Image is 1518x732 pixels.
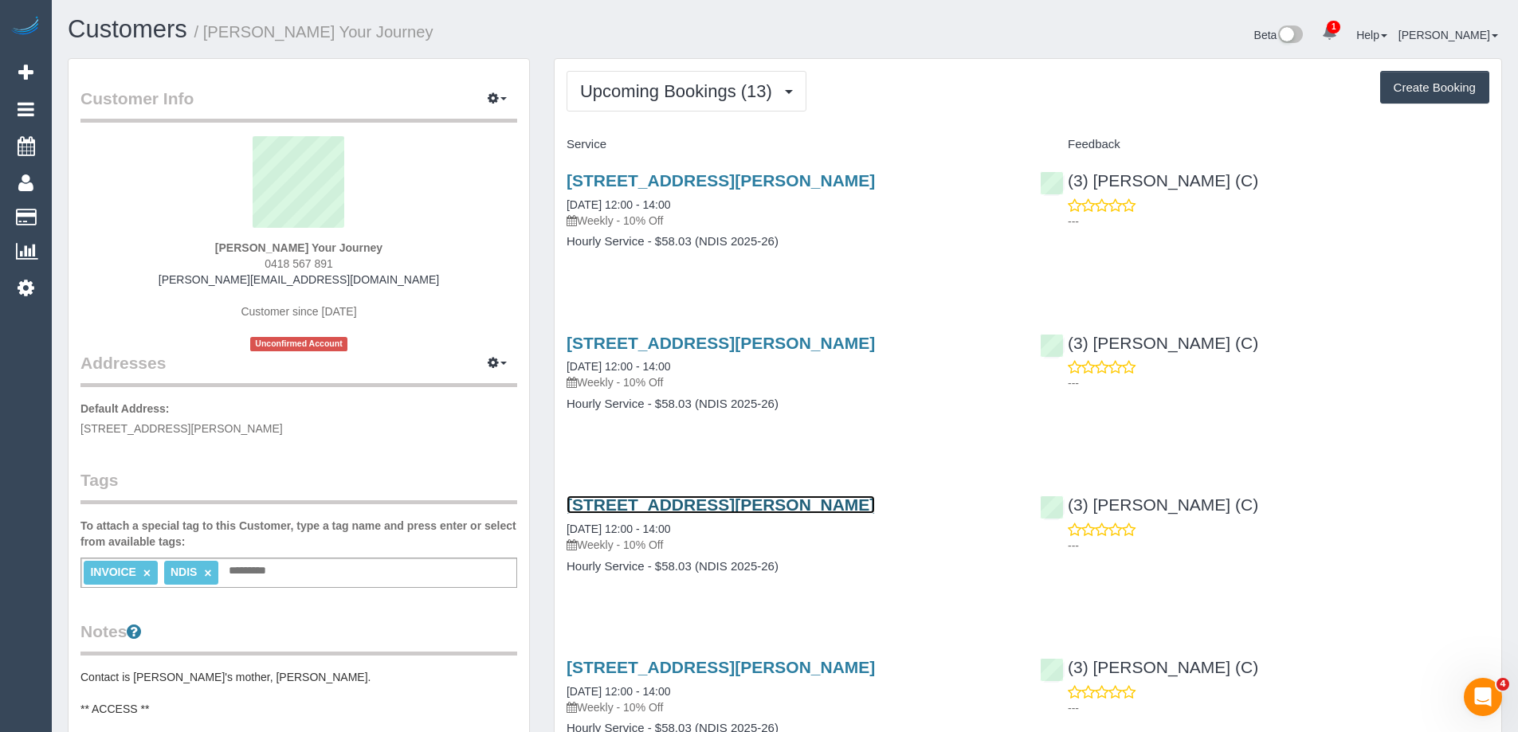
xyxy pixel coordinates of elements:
[567,198,670,211] a: [DATE] 12:00 - 14:00
[567,213,1016,229] p: Weekly - 10% Off
[567,71,806,112] button: Upcoming Bookings (13)
[567,138,1016,151] h4: Service
[567,495,875,514] a: [STREET_ADDRESS][PERSON_NAME]
[1327,21,1340,33] span: 1
[567,374,1016,390] p: Weekly - 10% Off
[1068,700,1489,716] p: ---
[194,23,433,41] small: / [PERSON_NAME] Your Journey
[567,397,1016,411] h4: Hourly Service - $58.03 (NDIS 2025-26)
[215,241,382,254] strong: [PERSON_NAME] Your Journey
[265,257,333,270] span: 0418 567 891
[580,81,780,101] span: Upcoming Bookings (13)
[1356,29,1387,41] a: Help
[567,171,875,190] a: [STREET_ADDRESS][PERSON_NAME]
[1277,25,1303,46] img: New interface
[1254,29,1304,41] a: Beta
[80,518,517,550] label: To attach a special tag to this Customer, type a tag name and press enter or select from availabl...
[567,523,670,535] a: [DATE] 12:00 - 14:00
[1040,138,1489,151] h4: Feedback
[171,566,197,578] span: NDIS
[1068,213,1489,229] p: ---
[567,334,875,352] a: [STREET_ADDRESS][PERSON_NAME]
[10,16,41,38] img: Automaid Logo
[1380,71,1489,104] button: Create Booking
[80,87,517,123] legend: Customer Info
[1314,16,1345,51] a: 1
[204,566,211,580] a: ×
[1040,658,1258,676] a: (3) [PERSON_NAME] (C)
[68,15,187,43] a: Customers
[143,566,151,580] a: ×
[1040,495,1258,514] a: (3) [PERSON_NAME] (C)
[1068,538,1489,554] p: ---
[567,537,1016,553] p: Weekly - 10% Off
[241,305,356,318] span: Customer since [DATE]
[80,620,517,656] legend: Notes
[567,235,1016,249] h4: Hourly Service - $58.03 (NDIS 2025-26)
[1496,678,1509,691] span: 4
[80,422,283,435] span: [STREET_ADDRESS][PERSON_NAME]
[567,658,875,676] a: [STREET_ADDRESS][PERSON_NAME]
[567,699,1016,715] p: Weekly - 10% Off
[159,273,439,286] a: [PERSON_NAME][EMAIL_ADDRESS][DOMAIN_NAME]
[567,685,670,698] a: [DATE] 12:00 - 14:00
[1040,334,1258,352] a: (3) [PERSON_NAME] (C)
[80,401,170,417] label: Default Address:
[1464,678,1502,716] iframe: Intercom live chat
[250,337,347,350] span: Unconfirmed Account
[567,560,1016,573] h4: Hourly Service - $58.03 (NDIS 2025-26)
[1040,171,1258,190] a: (3) [PERSON_NAME] (C)
[567,360,670,373] a: [DATE] 12:00 - 14:00
[1398,29,1498,41] a: [PERSON_NAME]
[1068,375,1489,391] p: ---
[80,468,517,504] legend: Tags
[90,566,136,578] span: INVOICE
